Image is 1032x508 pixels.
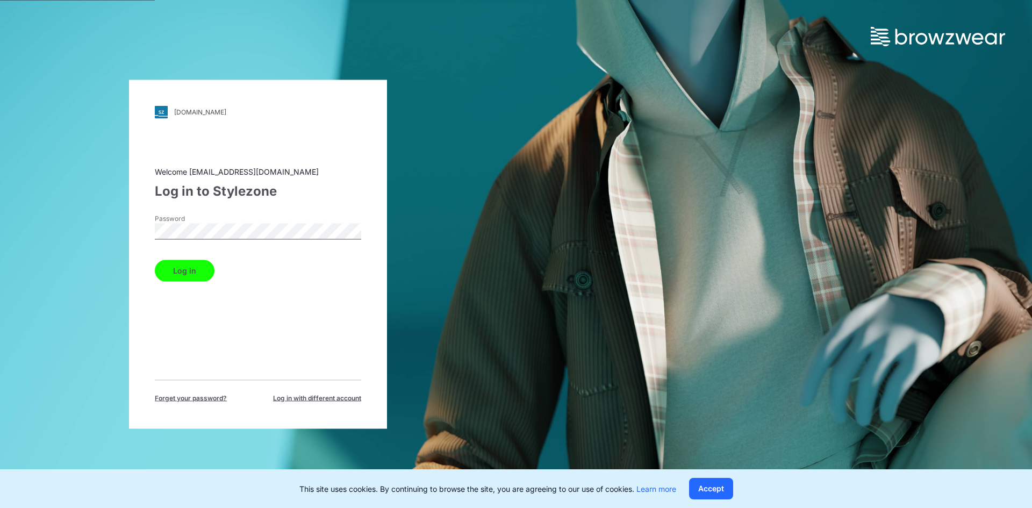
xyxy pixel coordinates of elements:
[155,393,227,403] span: Forget your password?
[871,27,1005,46] img: browzwear-logo.73288ffb.svg
[636,484,676,493] a: Learn more
[299,483,676,495] p: This site uses cookies. By continuing to browse the site, you are agreeing to our use of cookies.
[155,260,214,281] button: Log in
[155,213,230,223] label: Password
[689,478,733,499] button: Accept
[155,181,361,201] div: Log in to Stylezone
[273,393,361,403] span: Log in with different account
[155,105,361,118] a: [DOMAIN_NAME]
[155,105,168,118] img: svg+xml;base64,PHN2ZyB3aWR0aD0iMjgiIGhlaWdodD0iMjgiIHZpZXdCb3g9IjAgMCAyOCAyOCIgZmlsbD0ibm9uZSIgeG...
[174,108,226,116] div: [DOMAIN_NAME]
[155,166,361,177] div: Welcome [EMAIL_ADDRESS][DOMAIN_NAME]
